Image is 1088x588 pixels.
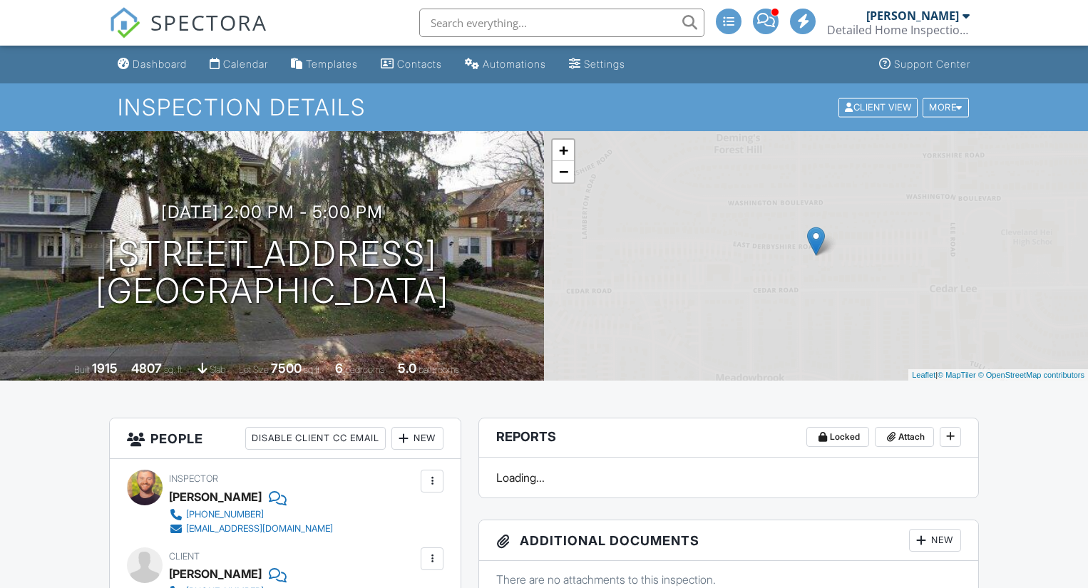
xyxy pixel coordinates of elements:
div: 5.0 [398,361,416,376]
a: SPECTORA [109,19,267,49]
div: Detailed Home Inspections Cleveland Ohio [827,23,970,37]
h1: [STREET_ADDRESS] [GEOGRAPHIC_DATA] [96,235,449,311]
div: [PERSON_NAME] [169,486,262,507]
a: Automations (Advanced) [459,51,552,78]
a: © MapTiler [938,371,976,379]
span: Client [169,551,200,562]
a: Settings [563,51,631,78]
a: Zoom in [553,140,574,161]
div: Contacts [397,58,442,70]
img: The Best Home Inspection Software - Spectora [109,7,140,38]
div: Settings [584,58,625,70]
div: 6 [335,361,343,376]
span: slab [210,364,225,375]
a: Leaflet [912,371,935,379]
div: 7500 [271,361,302,376]
h3: [DATE] 2:00 pm - 5:00 pm [161,202,383,222]
a: Zoom out [553,161,574,182]
span: Lot Size [239,364,269,375]
a: [PHONE_NUMBER] [169,507,333,522]
div: Calendar [223,58,268,70]
span: sq. ft. [164,364,184,375]
a: Templates [285,51,364,78]
span: SPECTORA [150,7,267,37]
span: sq.ft. [304,364,322,375]
h3: Additional Documents [479,520,978,561]
div: [EMAIL_ADDRESS][DOMAIN_NAME] [186,523,333,535]
div: Client View [838,98,918,117]
div: Disable Client CC Email [245,427,386,450]
div: Dashboard [133,58,187,70]
div: [PERSON_NAME] [169,563,262,584]
div: Templates [306,58,358,70]
a: © OpenStreetMap contributors [978,371,1084,379]
div: [PERSON_NAME] [866,9,959,23]
a: Dashboard [112,51,193,78]
input: Search everything... [419,9,704,37]
span: Built [74,364,90,375]
a: Calendar [204,51,274,78]
div: New [391,427,443,450]
span: bathrooms [419,364,459,375]
div: More [923,98,969,117]
div: [PHONE_NUMBER] [186,509,264,520]
div: | [908,369,1088,381]
div: Automations [483,58,546,70]
a: Contacts [375,51,448,78]
div: 4807 [131,361,162,376]
p: There are no attachments to this inspection. [496,572,961,587]
a: [EMAIL_ADDRESS][DOMAIN_NAME] [169,522,333,536]
div: New [909,529,961,552]
div: Support Center [894,58,970,70]
span: Inspector [169,473,218,484]
div: 1915 [92,361,118,376]
span: bedrooms [345,364,384,375]
h1: Inspection Details [118,95,970,120]
a: Client View [837,101,921,112]
a: Support Center [873,51,976,78]
h3: People [110,418,461,459]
